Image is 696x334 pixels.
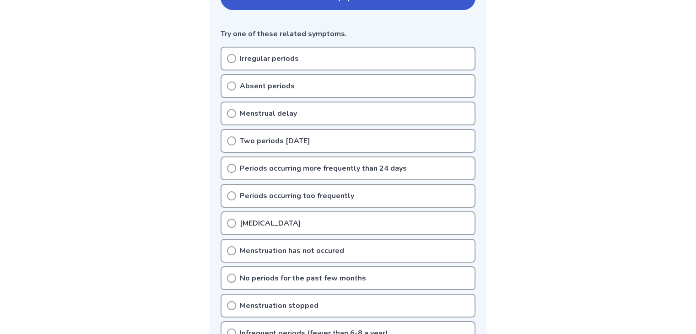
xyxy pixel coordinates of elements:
[240,300,318,311] p: Menstruation stopped
[240,273,366,284] p: No periods for the past few months
[240,53,299,64] p: Irregular periods
[240,218,301,229] p: [MEDICAL_DATA]
[240,135,310,146] p: Two periods [DATE]
[240,190,354,201] p: Periods occurring too frequently
[240,245,344,256] p: Menstruation has not occured
[240,163,407,174] p: Periods occurring more frequently than 24 days
[221,28,475,39] p: Try one of these related symptoms.
[240,108,297,119] p: Menstrual delay
[240,81,295,92] p: Absent periods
